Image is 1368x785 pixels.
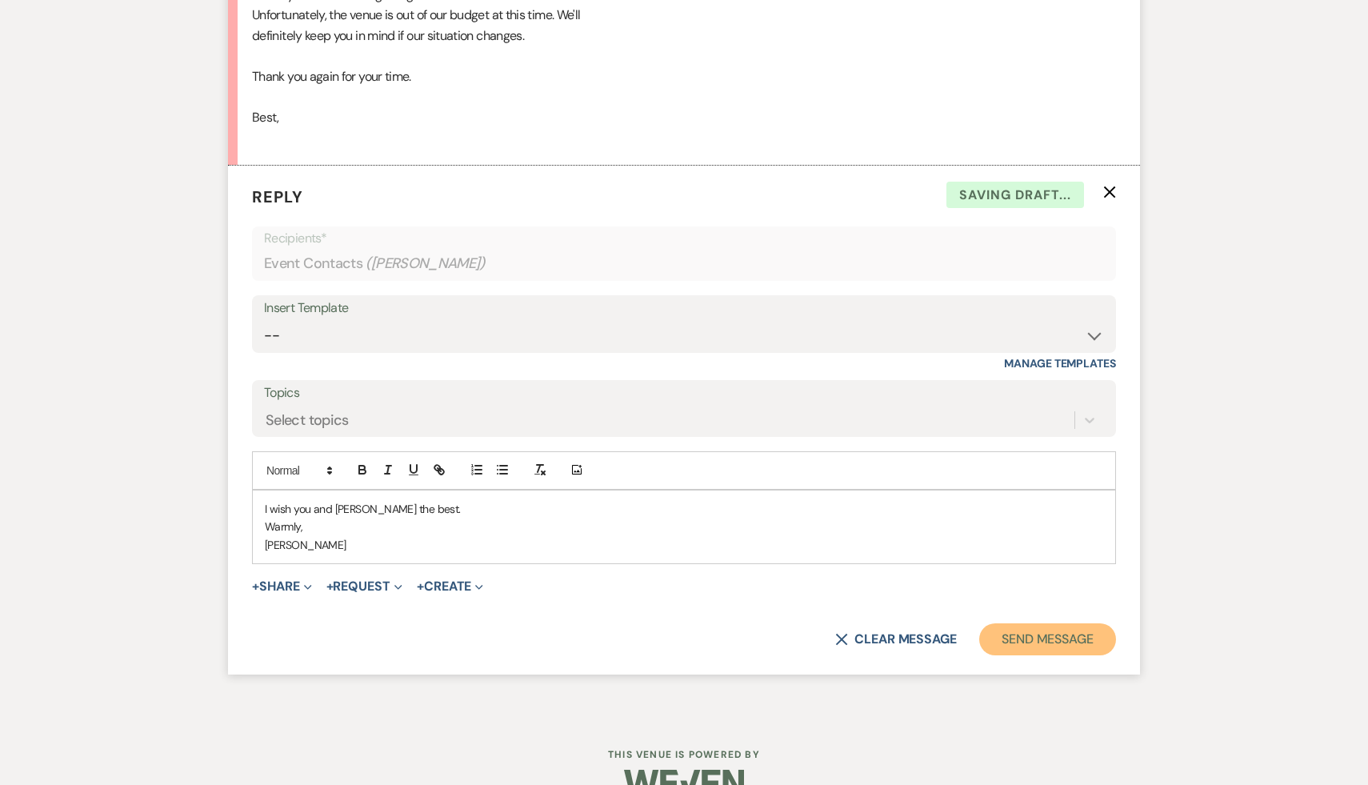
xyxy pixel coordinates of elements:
div: Insert Template [264,297,1104,320]
span: + [326,580,334,593]
button: Clear message [835,633,957,646]
p: I wish you and [PERSON_NAME] the best. [265,500,1103,518]
p: Warmly, [265,518,1103,535]
p: Recipients* [264,228,1104,249]
p: [PERSON_NAME] [265,536,1103,554]
button: Share [252,580,312,593]
a: Manage Templates [1004,356,1116,370]
div: Select topics [266,409,349,431]
button: Send Message [979,623,1116,655]
span: + [417,580,424,593]
div: Event Contacts [264,248,1104,279]
span: ( [PERSON_NAME] ) [366,253,486,274]
button: Create [417,580,483,593]
button: Request [326,580,402,593]
span: + [252,580,259,593]
label: Topics [264,382,1104,405]
span: Saving draft... [946,182,1084,209]
span: Reply [252,186,303,207]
